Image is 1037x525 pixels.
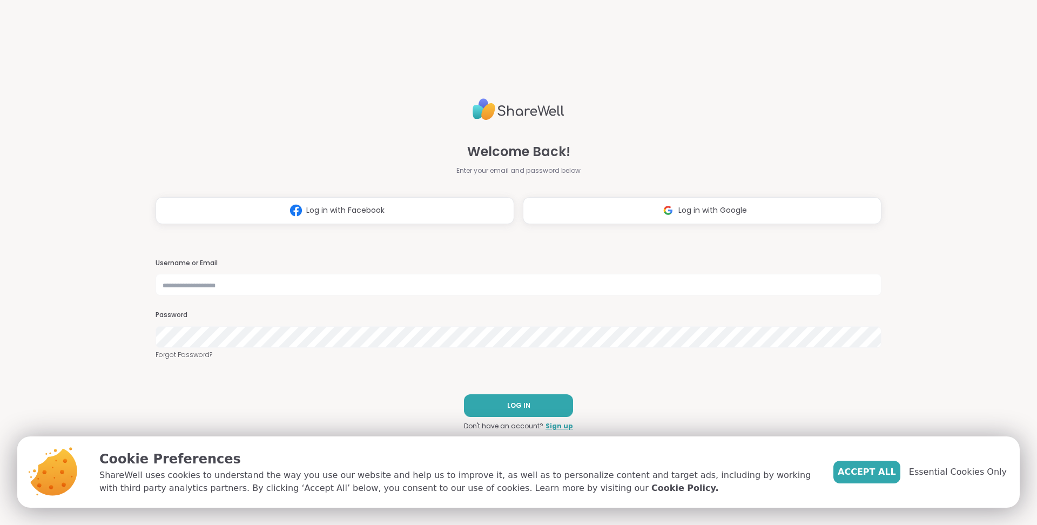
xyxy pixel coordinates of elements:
[156,197,514,224] button: Log in with Facebook
[464,421,543,431] span: Don't have an account?
[833,461,900,483] button: Accept All
[306,205,385,216] span: Log in with Facebook
[156,311,881,320] h3: Password
[464,394,573,417] button: LOG IN
[546,421,573,431] a: Sign up
[99,469,816,495] p: ShareWell uses cookies to understand the way you use our website and help us to improve it, as we...
[456,166,581,176] span: Enter your email and password below
[507,401,530,410] span: LOG IN
[156,259,881,268] h3: Username or Email
[678,205,747,216] span: Log in with Google
[523,197,881,224] button: Log in with Google
[651,482,718,495] a: Cookie Policy.
[909,466,1007,479] span: Essential Cookies Only
[838,466,896,479] span: Accept All
[286,200,306,220] img: ShareWell Logomark
[99,449,816,469] p: Cookie Preferences
[473,94,564,125] img: ShareWell Logo
[156,350,881,360] a: Forgot Password?
[467,142,570,161] span: Welcome Back!
[658,200,678,220] img: ShareWell Logomark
